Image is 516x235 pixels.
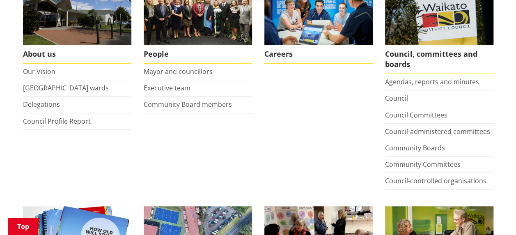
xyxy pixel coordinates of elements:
a: Executive team [144,83,190,92]
a: Our Vision [23,67,55,76]
a: Council-controlled organisations [385,176,486,185]
a: Community Board members [144,100,232,109]
a: Council Committees [385,111,447,120]
a: Community Committees [385,160,461,169]
span: Careers [264,45,373,64]
a: Delegations [23,100,60,109]
iframe: Messenger Launcher [478,200,508,230]
a: Community Boards [385,143,445,152]
a: Top [8,218,38,235]
a: Council [385,94,408,103]
a: Agendas, reports and minutes [385,77,479,86]
a: Council-administered committees [385,127,490,136]
a: [GEOGRAPHIC_DATA] wards [23,83,109,92]
a: Council Profile Report [23,117,91,126]
span: About us [23,45,131,64]
span: People [144,45,252,64]
a: Mayor and councillors [144,67,213,76]
span: Council, committees and boards [385,45,493,74]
